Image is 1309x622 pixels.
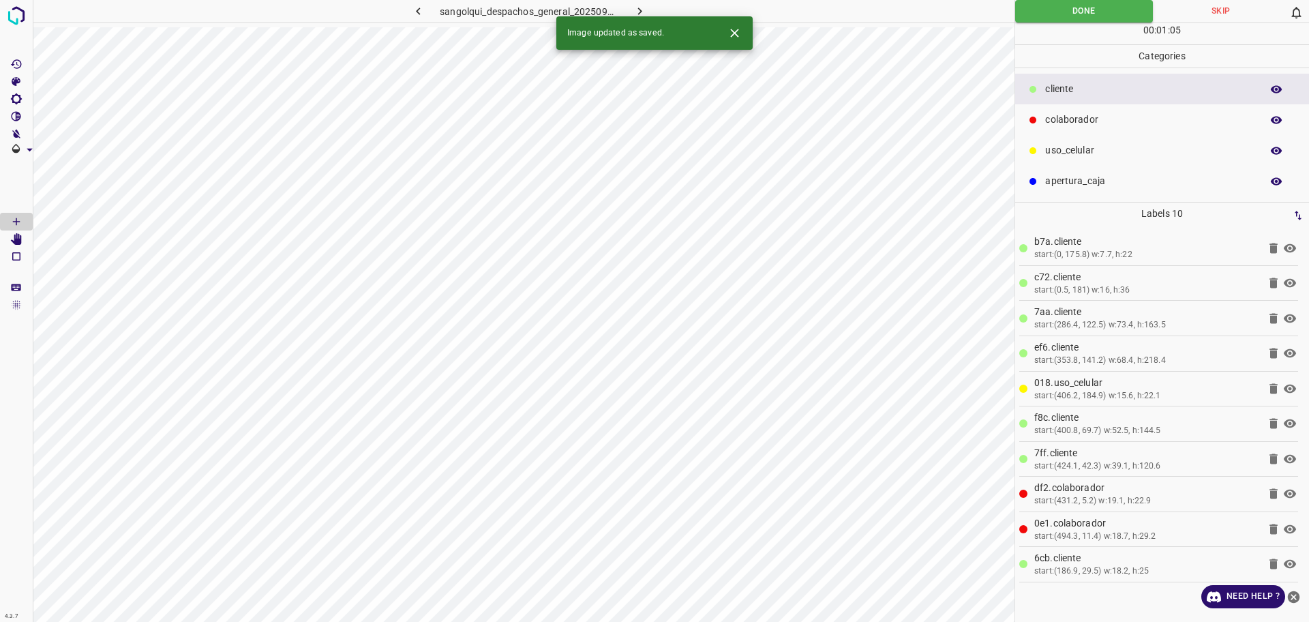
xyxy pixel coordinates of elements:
span: Image updated as saved. [567,27,664,40]
div: 4.3.7 [1,611,22,622]
h6: sangolqui_despachos_general_20250904_102441_586706.jpg [440,3,618,23]
div: start:(431.2, 5.2) w:19.1, h:22.9 [1034,495,1259,507]
p: cliente [1045,82,1254,96]
p: uso_celular [1045,143,1254,158]
p: Categories [1015,45,1309,68]
div: apertura_caja [1015,166,1309,196]
p: 01 [1156,23,1167,38]
p: 7aa.cliente [1034,305,1259,319]
div: colaborador [1015,104,1309,135]
p: 7ff.cliente [1034,446,1259,460]
div: start:(400.8, 69.7) w:52.5, h:144.5 [1034,425,1259,437]
div: start:(494.3, 11.4) w:18.7, h:29.2 [1034,531,1259,543]
div: : : [1143,23,1181,44]
p: 00 [1143,23,1154,38]
div: cliente [1015,74,1309,104]
p: 05 [1170,23,1181,38]
a: Need Help ? [1201,585,1285,608]
button: close-help [1285,585,1302,608]
p: Labels 10 [1019,203,1305,225]
button: Close [722,20,747,46]
p: df2.colaborador [1034,481,1259,495]
p: ef6.cliente [1034,340,1259,355]
div: start:(406.2, 184.9) w:15.6, h:22.1 [1034,390,1259,402]
div: start:(286.4, 122.5) w:73.4, h:163.5 [1034,319,1259,331]
p: f8c.cliente [1034,411,1259,425]
p: b7a.cliente [1034,235,1259,249]
p: colaborador [1045,113,1254,127]
p: c72.cliente [1034,270,1259,284]
div: start:(186.9, 29.5) w:18.2, h:25 [1034,565,1259,578]
p: 0e1.colaborador [1034,516,1259,531]
img: logo [4,3,29,28]
div: start:(424.1, 42.3) w:39.1, h:120.6 [1034,460,1259,473]
p: 6cb.cliente [1034,551,1259,565]
div: start:(0, 175.8) w:7.7, h:22 [1034,249,1259,261]
p: 018.uso_celular [1034,376,1259,390]
div: start:(0.5, 181) w:16, h:36 [1034,284,1259,297]
div: uso_celular [1015,135,1309,166]
p: apertura_caja [1045,174,1254,188]
div: start:(353.8, 141.2) w:68.4, h:218.4 [1034,355,1259,367]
